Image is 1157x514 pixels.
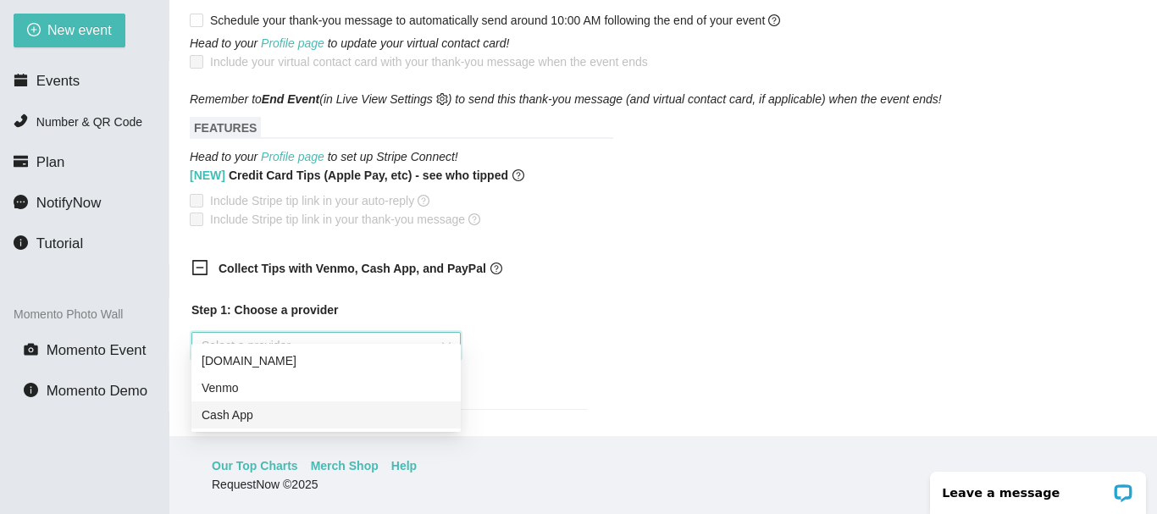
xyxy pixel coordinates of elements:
iframe: LiveChat chat widget [919,461,1157,514]
span: FEATURES [190,117,261,139]
span: question-circle [768,14,780,26]
span: Include your virtual contact card with your thank-you message when the event ends [210,55,648,69]
button: plus-circleNew event [14,14,125,47]
span: Include Stripe tip link in your auto-reply [203,191,436,210]
div: Collect Tips with Venmo, Cash App, and PayPalquestion-circle [178,249,601,290]
a: Our Top Charts [212,456,298,475]
div: RequestNow © 2025 [212,475,1110,494]
div: Cash App [191,401,461,428]
span: Number & QR Code [36,115,142,129]
span: setting [436,93,448,105]
b: Collect Tips with Venmo, Cash App, and PayPal [219,262,486,275]
a: Profile page [261,150,324,163]
span: [NEW] [190,169,225,182]
span: Events [36,73,80,89]
a: Profile page [261,36,324,50]
span: question-circle [512,166,524,185]
span: Include Stripe tip link in your thank-you message [203,210,487,229]
i: Remember to (in Live View Settings ) to send this thank-you message (and virtual contact card, if... [190,92,942,106]
div: Cash App [202,406,451,424]
b: Credit Card Tips (Apple Pay, etc) - see who tipped [190,166,508,185]
span: phone [14,113,28,128]
div: PayPal.Me [191,347,461,374]
b: Step 1: Choose a provider [191,303,338,317]
span: NotifyNow [36,195,101,211]
a: Help [391,456,417,475]
span: Plan [36,154,65,170]
span: question-circle [490,263,502,274]
b: End Event [262,92,319,106]
span: question-circle [418,195,429,207]
div: Venmo [191,374,461,401]
span: info-circle [24,383,38,397]
i: Head to your to set up Stripe Connect! [190,150,458,163]
span: calendar [14,73,28,87]
span: plus-circle [27,23,41,39]
span: minus-square [191,259,208,276]
a: Merch Shop [311,456,379,475]
span: Momento Demo [47,383,147,399]
span: Tutorial [36,235,83,251]
span: question-circle [468,213,480,225]
span: Schedule your thank-you message to automatically send around 10:00 AM following the end of your e... [210,14,780,27]
span: Momento Event [47,342,147,358]
i: Head to your to update your virtual contact card! [190,36,509,50]
span: message [14,195,28,209]
span: credit-card [14,154,28,169]
span: New event [47,19,112,41]
span: camera [24,342,38,356]
div: Venmo [202,379,451,397]
span: info-circle [14,235,28,250]
div: [DOMAIN_NAME] [202,351,451,370]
